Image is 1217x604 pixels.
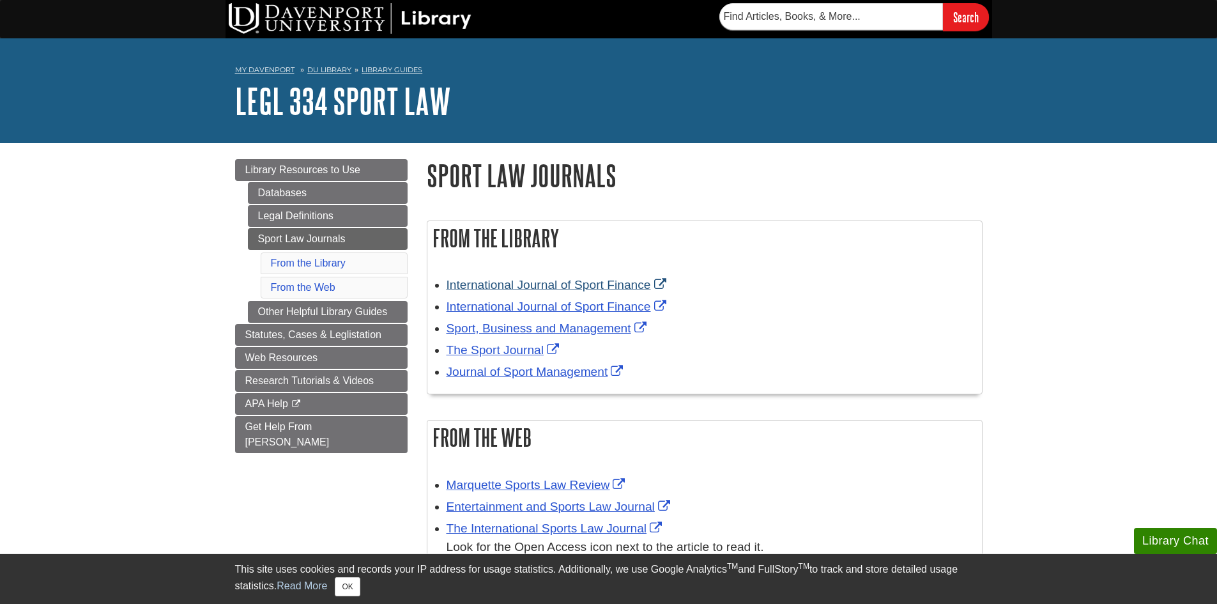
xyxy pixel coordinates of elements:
span: Research Tutorials & Videos [245,375,374,386]
a: DU Library [307,65,351,74]
form: Searches DU Library's articles, books, and more [719,3,989,31]
a: From the Library [271,258,346,268]
a: Research Tutorials & Videos [235,370,408,392]
h2: From the Library [427,221,982,255]
a: Read More [277,580,327,591]
span: Get Help From [PERSON_NAME] [245,421,330,447]
a: Link opens in new window [447,365,627,378]
span: Library Resources to Use [245,164,361,175]
a: Library Resources to Use [235,159,408,181]
a: Other Helpful Library Guides [248,301,408,323]
span: Web Resources [245,352,318,363]
a: Get Help From [PERSON_NAME] [235,416,408,453]
i: This link opens in a new window [291,400,302,408]
a: Link opens in new window [447,522,666,535]
span: APA Help [245,398,288,409]
a: Statutes, Cases & Leglistation [235,324,408,346]
a: Link opens in new window [447,278,670,291]
a: Link opens in new window [447,500,673,513]
a: Library Guides [362,65,422,74]
a: Databases [248,182,408,204]
input: Find Articles, Books, & More... [719,3,943,30]
a: APA Help [235,393,408,415]
div: Guide Page Menu [235,159,408,453]
div: Look for the Open Access icon next to the article to read it. [447,538,976,557]
a: Link opens in new window [447,321,650,335]
sup: TM [799,562,809,571]
input: Search [943,3,989,31]
a: Link opens in new window [447,478,629,492]
a: Sport Law Journals [248,228,408,250]
button: Close [335,577,360,596]
a: From the Web [271,282,335,293]
h1: Sport Law Journals [427,159,983,192]
sup: TM [727,562,738,571]
a: Legal Definitions [248,205,408,227]
span: Statutes, Cases & Leglistation [245,329,381,340]
a: LEGL 334 Sport Law [235,81,451,121]
a: Link opens in new window [447,300,670,313]
a: Web Resources [235,347,408,369]
a: Link opens in new window [447,343,563,357]
div: This site uses cookies and records your IP address for usage statistics. Additionally, we use Goo... [235,562,983,596]
a: My Davenport [235,65,295,75]
nav: breadcrumb [235,61,983,82]
img: DU Library [229,3,471,34]
button: Library Chat [1134,528,1217,554]
h2: From the Web [427,421,982,454]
